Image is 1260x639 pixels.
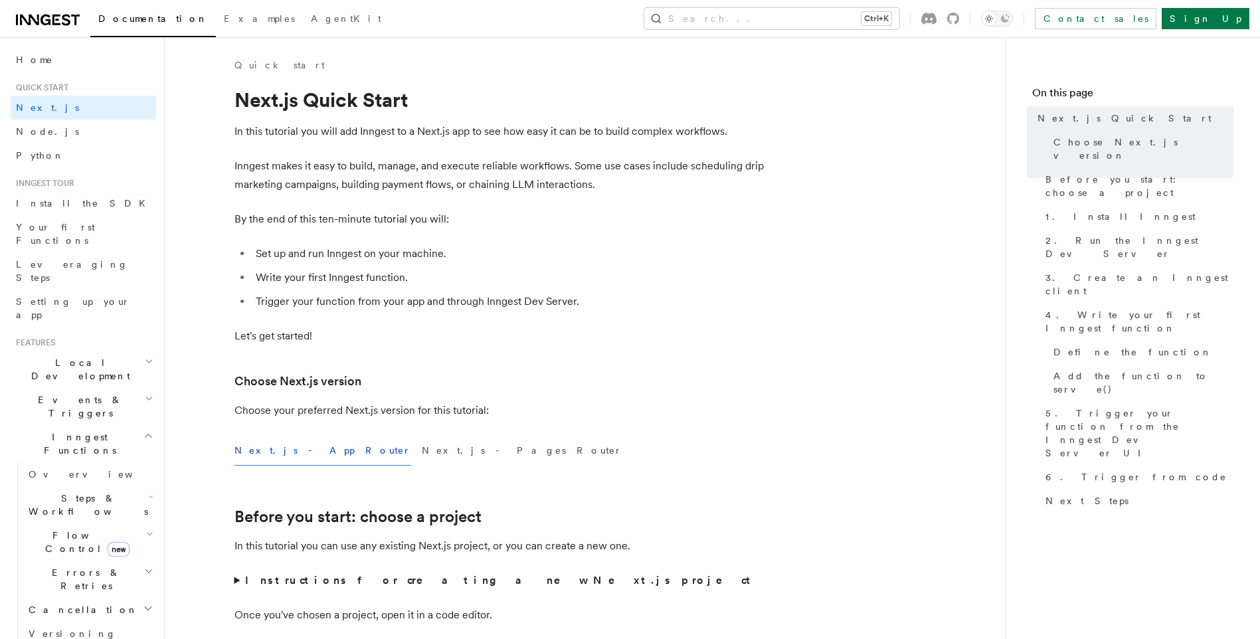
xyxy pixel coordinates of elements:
[11,430,143,457] span: Inngest Functions
[1035,8,1156,29] a: Contact sales
[29,469,165,480] span: Overview
[1040,489,1233,513] a: Next Steps
[16,296,130,320] span: Setting up your app
[234,507,482,526] a: Before you start: choose a project
[11,252,156,290] a: Leveraging Steps
[16,53,53,66] span: Home
[1040,303,1233,340] a: 4. Write your first Inngest function
[23,603,138,616] span: Cancellation
[1040,205,1233,228] a: 1. Install Inngest
[16,198,153,209] span: Install the SDK
[303,4,389,36] a: AgentKit
[23,561,156,598] button: Errors & Retries
[1032,106,1233,130] a: Next.js Quick Start
[11,215,156,252] a: Your first Functions
[234,401,766,420] p: Choose your preferred Next.js version for this tutorial:
[234,122,766,141] p: In this tutorial you will add Inngest to a Next.js app to see how easy it can be to build complex...
[1045,407,1233,460] span: 5. Trigger your function from the Inngest Dev Server UI
[23,486,156,523] button: Steps & Workflows
[11,425,156,462] button: Inngest Functions
[23,566,144,593] span: Errors & Retries
[1048,130,1233,167] a: Choose Next.js version
[252,268,766,287] li: Write your first Inngest function.
[11,351,156,388] button: Local Development
[1040,266,1233,303] a: 3. Create an Inngest client
[234,571,766,590] summary: Instructions for creating a new Next.js project
[1040,228,1233,266] a: 2. Run the Inngest Dev Server
[11,290,156,327] a: Setting up your app
[1053,136,1233,162] span: Choose Next.js version
[11,356,145,383] span: Local Development
[11,143,156,167] a: Python
[1048,364,1233,401] a: Add the function to serve()
[234,537,766,555] p: In this tutorial you can use any existing Next.js project, or you can create a new one.
[252,292,766,311] li: Trigger your function from your app and through Inngest Dev Server.
[216,4,303,36] a: Examples
[234,372,361,391] a: Choose Next.js version
[1045,234,1233,260] span: 2. Run the Inngest Dev Server
[234,88,766,112] h1: Next.js Quick Start
[1053,369,1233,396] span: Add the function to serve()
[29,628,116,639] span: Versioning
[422,436,622,466] button: Next.js - Pages Router
[234,436,411,466] button: Next.js - App Router
[252,244,766,263] li: Set up and run Inngest on your machine.
[1045,470,1227,484] span: 6. Trigger from code
[11,388,156,425] button: Events & Triggers
[90,4,216,37] a: Documentation
[11,393,145,420] span: Events & Triggers
[234,210,766,228] p: By the end of this ten-minute tutorial you will:
[311,13,381,24] span: AgentKit
[981,11,1013,27] button: Toggle dark mode
[11,96,156,120] a: Next.js
[23,598,156,622] button: Cancellation
[11,82,68,93] span: Quick start
[1048,340,1233,364] a: Define the function
[1032,85,1233,106] h4: On this page
[11,48,156,72] a: Home
[11,337,55,348] span: Features
[644,8,899,29] button: Search...Ctrl+K
[16,150,64,161] span: Python
[98,13,208,24] span: Documentation
[1053,345,1212,359] span: Define the function
[245,574,756,587] strong: Instructions for creating a new Next.js project
[11,191,156,215] a: Install the SDK
[1037,112,1212,125] span: Next.js Quick Start
[23,492,148,518] span: Steps & Workflows
[23,529,146,555] span: Flow Control
[1162,8,1249,29] a: Sign Up
[11,178,74,189] span: Inngest tour
[1040,401,1233,465] a: 5. Trigger your function from the Inngest Dev Server UI
[1045,271,1233,298] span: 3. Create an Inngest client
[1045,173,1233,199] span: Before you start: choose a project
[234,606,766,624] p: Once you've chosen a project, open it in a code editor.
[16,222,95,246] span: Your first Functions
[16,259,128,283] span: Leveraging Steps
[108,542,130,557] span: new
[1040,167,1233,205] a: Before you start: choose a project
[1045,494,1128,507] span: Next Steps
[234,327,766,345] p: Let's get started!
[234,157,766,194] p: Inngest makes it easy to build, manage, and execute reliable workflows. Some use cases include sc...
[861,12,891,25] kbd: Ctrl+K
[224,13,295,24] span: Examples
[1040,465,1233,489] a: 6. Trigger from code
[11,120,156,143] a: Node.js
[16,126,79,137] span: Node.js
[1045,210,1196,223] span: 1. Install Inngest
[1045,308,1233,335] span: 4. Write your first Inngest function
[16,102,79,113] span: Next.js
[23,462,156,486] a: Overview
[23,523,156,561] button: Flow Controlnew
[234,58,325,72] a: Quick start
